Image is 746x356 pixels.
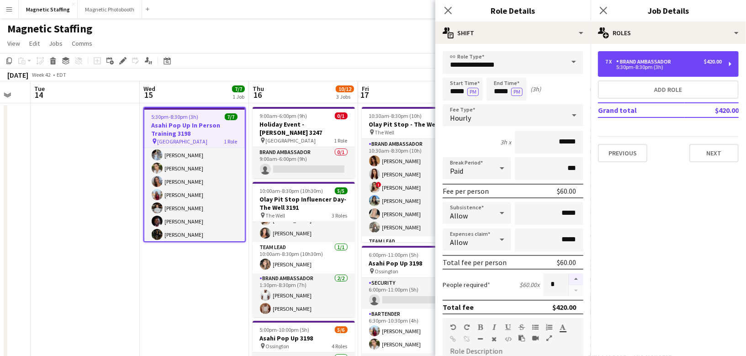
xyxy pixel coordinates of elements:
app-card-role: Brand Ambassador2/21:30pm-8:30pm (7h)[PERSON_NAME][PERSON_NAME] [253,273,355,318]
button: Underline [505,324,511,331]
div: EDT [57,71,66,78]
button: Horizontal Line [477,335,484,343]
app-card-role: Brand Ambassador6/610:30am-8:30pm (10h)[PERSON_NAME][PERSON_NAME]![PERSON_NAME][PERSON_NAME][PERS... [362,139,464,236]
span: [GEOGRAPHIC_DATA] [266,137,316,144]
span: 3 Roles [332,212,348,219]
button: Undo [450,324,456,331]
span: 4 Roles [332,343,348,350]
app-job-card: 10:30am-8:30pm (10h)9/9Olay Pit Stop - The Well 3191 The Well3 RolesBrand Ambassador6/610:30am-8:... [362,107,464,242]
button: Unordered List [532,324,539,331]
app-job-card: 10:00am-8:30pm (10h30m)5/5Olay Pit Stop Influencer Day- The Well 3191 The Well3 RolesBrand Ambass... [253,182,355,317]
span: The Well [266,212,286,219]
button: Previous [598,144,647,162]
span: 10/12 [336,85,354,92]
span: [GEOGRAPHIC_DATA] [158,138,208,145]
span: Jobs [49,39,63,48]
span: Fri [362,85,369,93]
span: View [7,39,20,48]
button: Bold [477,324,484,331]
button: Italic [491,324,497,331]
div: $60.00 x [519,281,540,289]
span: 10:30am-8:30pm (10h) [369,112,422,119]
a: Jobs [45,37,66,49]
span: Wed [143,85,155,93]
app-card-role: Bartender2/26:30pm-10:30pm (4h)[PERSON_NAME][PERSON_NAME] [362,309,464,353]
button: PM [467,88,479,96]
span: Comms [72,39,92,48]
h3: Job Details [591,5,746,16]
td: $420.00 [685,103,739,117]
span: 9:00am-6:00pm (9h) [260,112,307,119]
span: Paid [450,166,463,175]
app-job-card: 5:30pm-8:30pm (3h)7/7Asahi Pop Up In Person Training 3198 [GEOGRAPHIC_DATA]1 RoleBrand Ambassador... [143,107,246,242]
span: Ossington [266,343,290,350]
button: Clear Formatting [491,335,497,343]
a: Edit [26,37,43,49]
button: Magnetic Photobooth [78,0,142,18]
div: Brand Ambassador [616,58,675,65]
span: 14 [33,90,45,100]
h3: Olay Pit Stop - The Well 3191 [362,120,464,128]
span: 5:00pm-10:00pm (5h) [260,326,310,333]
button: Fullscreen [546,335,552,342]
div: $60.00 [557,186,576,196]
div: 1 Job [233,93,244,100]
h3: Asahi Pop Up In Person Training 3198 [144,121,245,138]
span: 7/7 [232,85,245,92]
button: Increase [569,273,583,285]
span: ! [376,182,381,187]
div: $420.00 [704,58,722,65]
span: 1 Role [224,138,238,145]
span: Hourly [450,113,471,122]
button: Magnetic Staffing [19,0,78,18]
span: Thu [253,85,264,93]
div: Roles [591,22,746,44]
h3: Holiday Event - [PERSON_NAME] 3247 [253,120,355,137]
button: Next [689,144,739,162]
span: Tue [34,85,45,93]
div: 7 x [605,58,616,65]
td: Grand total [598,103,685,117]
button: HTML Code [505,335,511,343]
button: Strikethrough [518,324,525,331]
button: Text Color [560,324,566,331]
a: Comms [68,37,96,49]
h3: Role Details [435,5,591,16]
h3: Asahi Pop Up 3198 [253,334,355,342]
app-job-card: 9:00am-6:00pm (9h)0/1Holiday Event - [PERSON_NAME] 3247 [GEOGRAPHIC_DATA]1 RoleBrand Ambassador0/... [253,107,355,178]
span: Ossington [375,268,399,275]
button: Add role [598,80,739,99]
span: 0/1 [335,112,348,119]
div: Fee per person [443,186,489,196]
div: $60.00 [557,258,576,267]
button: Ordered List [546,324,552,331]
div: Total fee per person [443,258,507,267]
span: 17 [360,90,369,100]
div: 3h x [500,138,511,146]
button: Paste as plain text [518,335,525,342]
div: Shift [435,22,591,44]
span: Edit [29,39,40,48]
button: PM [511,88,523,96]
app-card-role: Brand Ambassador0/19:00am-6:00pm (9h) [253,147,355,178]
app-card-role: Team Lead1/110:00am-8:30pm (10h30m)[PERSON_NAME] [253,242,355,273]
div: 3 Jobs [336,93,354,100]
div: 5:30pm-8:30pm (3h) [605,65,722,69]
span: 1 Role [334,137,348,144]
span: 5:30pm-8:30pm (3h) [152,113,199,120]
span: 16 [251,90,264,100]
span: Allow [450,238,468,247]
div: $420.00 [552,303,576,312]
h3: Asahi Pop Up 3198 [362,259,464,267]
h3: Olay Pit Stop Influencer Day- The Well 3191 [253,195,355,212]
div: (3h) [530,85,541,93]
span: 10:00am-8:30pm (10h30m) [260,187,323,194]
span: 7/7 [225,113,238,120]
span: Week 42 [30,71,53,78]
app-card-role: Team Lead1/1 [362,236,464,267]
div: Total fee [443,303,474,312]
label: People required [443,281,490,289]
